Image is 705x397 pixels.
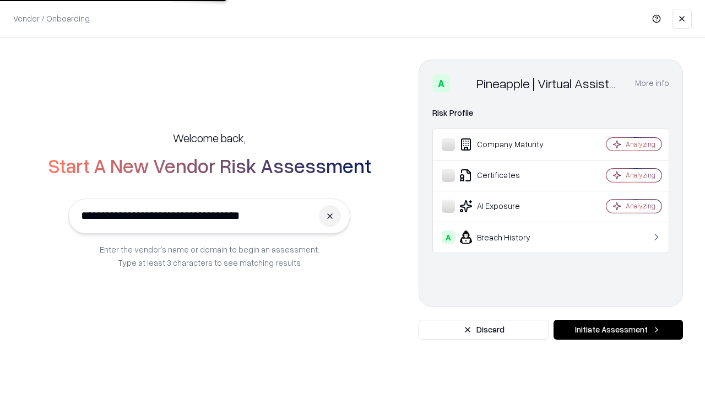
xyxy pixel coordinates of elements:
[626,170,655,180] div: Analyzing
[442,169,573,182] div: Certificates
[442,230,573,244] div: Breach History
[442,230,455,244] div: A
[432,106,669,120] div: Risk Profile
[554,320,683,340] button: Initiate Assessment
[419,320,549,340] button: Discard
[635,73,669,93] button: More info
[173,130,246,146] h5: Welcome back,
[442,138,573,151] div: Company Maturity
[48,154,371,176] h2: Start A New Vendor Risk Assessment
[432,74,450,92] div: A
[626,201,655,211] div: Analyzing
[442,200,573,213] div: AI Exposure
[100,243,319,269] p: Enter the vendor’s name or domain to begin an assessment. Type at least 3 characters to see match...
[626,140,655,149] div: Analyzing
[476,74,622,92] div: Pineapple | Virtual Assistant Agency
[454,74,472,92] img: Pineapple | Virtual Assistant Agency
[13,13,90,24] p: Vendor / Onboarding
